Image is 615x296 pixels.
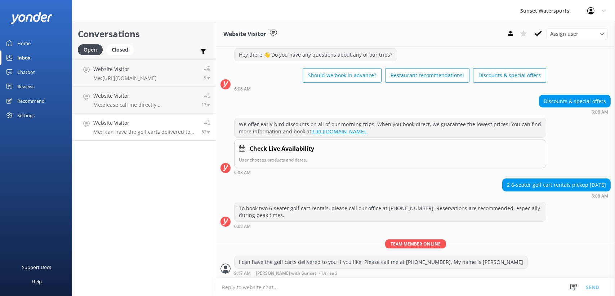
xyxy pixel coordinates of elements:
span: Team member online [385,239,446,248]
a: Website VisitorMe:[URL][DOMAIN_NAME]9m [72,59,216,87]
a: Open [78,45,106,53]
span: 08:17am 17-Aug-2025 (UTC -05:00) America/Cancun [201,129,210,135]
div: Assign User [547,28,608,40]
strong: 9:17 AM [234,271,251,275]
div: 05:08am 17-Aug-2025 (UTC -05:00) America/Cancun [234,170,546,175]
div: 05:08am 17-Aug-2025 (UTC -05:00) America/Cancun [234,224,546,229]
button: Discounts & special offers [473,68,546,83]
div: We offer early-bird discounts on all of our morning trips. When you book direct, we guarantee the... [235,118,546,137]
div: To book two 6-seater golf cart rentals, please call our office at [PHONE_NUMBER]. Reservations ar... [235,202,546,221]
strong: 6:08 AM [234,224,251,229]
img: yonder-white-logo.png [11,12,52,24]
p: User chooses products and dates. [239,156,542,163]
span: 08:57am 17-Aug-2025 (UTC -05:00) America/Cancun [201,102,210,108]
button: Restaurant recommendations! [385,68,469,83]
a: Closed [106,45,137,53]
h4: Website Visitor [93,92,196,100]
span: Assign user [550,30,578,38]
strong: 6:08 AM [234,171,251,175]
h4: Website Visitor [93,65,157,73]
div: 05:08am 17-Aug-2025 (UTC -05:00) America/Cancun [502,193,611,198]
div: Discounts & special offers [539,95,610,107]
button: Should we book in advance? [303,68,382,83]
a: Website VisitorMe:I can have the golf carts delivered to you if you like. Please call me at [PHON... [72,114,216,141]
strong: 6:08 AM [592,194,608,198]
h3: Website Visitor [223,30,266,39]
div: Open [78,44,103,55]
div: Help [32,274,42,289]
div: Recommend [17,94,45,108]
div: Home [17,36,31,50]
span: • Unread [319,271,337,275]
strong: 6:08 AM [592,110,608,114]
div: 08:17am 17-Aug-2025 (UTC -05:00) America/Cancun [234,270,528,275]
div: Reviews [17,79,35,94]
div: 05:08am 17-Aug-2025 (UTC -05:00) America/Cancun [234,86,546,91]
div: Inbox [17,50,31,65]
h4: Check Live Availability [250,144,314,154]
p: Me: I can have the golf carts delivered to you if you like. Please call me at [PHONE_NUMBER]. My ... [93,129,196,135]
div: Chatbot [17,65,35,79]
div: 05:08am 17-Aug-2025 (UTC -05:00) America/Cancun [539,109,611,114]
a: [URL][DOMAIN_NAME]. [311,128,367,135]
strong: 6:08 AM [234,87,251,91]
div: 2 6-seater golf cart rentals pickup [DATE] [503,179,610,191]
p: Me: [URL][DOMAIN_NAME] [93,75,157,81]
div: Support Docs [22,260,52,274]
h4: Website Visitor [93,119,196,127]
span: 09:01am 17-Aug-2025 (UTC -05:00) America/Cancun [204,75,210,81]
div: Hey there 👋 Do you have any questions about any of our trips? [235,49,397,61]
div: I can have the golf carts delivered to you if you like. Please call me at [PHONE_NUMBER]. My name... [235,256,527,268]
div: Closed [106,44,134,55]
span: [PERSON_NAME] with Sunset [256,271,316,275]
p: Me: please call me directly. [PERSON_NAME] at [PHONE_NUMBER] [93,102,196,108]
h2: Conversations [78,27,210,41]
a: Website VisitorMe:please call me directly. [PERSON_NAME] at [PHONE_NUMBER]13m [72,87,216,114]
div: Settings [17,108,35,123]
